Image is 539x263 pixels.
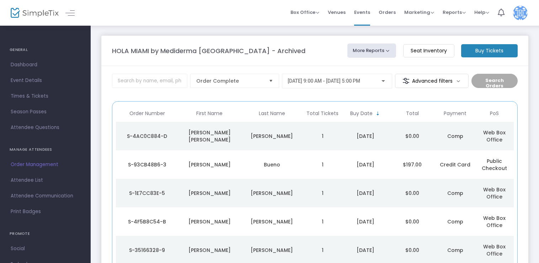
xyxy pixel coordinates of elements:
[375,111,381,117] span: Sortable
[344,133,387,140] div: 6/21/2025
[350,110,373,117] span: Buy Date
[344,190,387,197] div: 6/20/2025
[482,158,507,172] span: Public Checkout
[406,110,419,117] span: Total
[118,161,177,168] div: S-93CB48B6-3
[242,161,301,168] div: Bueno
[328,3,346,21] span: Venues
[196,77,263,84] span: Order Complete
[118,190,177,197] div: S-1E7CC83E-5
[389,207,436,236] td: $0.00
[443,9,466,16] span: Reports
[242,133,301,140] div: HERRERA
[347,43,396,58] button: More Reports
[389,150,436,179] td: $197.00
[344,161,387,168] div: 6/21/2025
[112,74,187,88] input: Search by name, email, phone, order number, ip address, or last 4 digits of card
[11,60,80,69] span: Dashboard
[461,44,518,57] m-button: Buy Tickets
[447,190,463,197] span: Comp
[266,74,276,88] button: Select
[180,161,239,168] div: Daniela
[447,247,463,254] span: Comp
[11,244,80,253] span: Social
[447,218,463,225] span: Comp
[180,218,239,225] div: ANGELA
[303,122,342,150] td: 1
[483,129,506,143] span: Web Box Office
[118,247,177,254] div: S-35166328-9
[447,133,463,140] span: Comp
[444,110,466,117] span: Payment
[10,227,81,241] h4: PROMOTE
[196,110,223,117] span: First Name
[11,107,80,117] span: Season Passes
[118,133,177,140] div: S-4AC0C884-D
[303,150,342,179] td: 1
[11,92,80,101] span: Times & Tickets
[389,122,436,150] td: $0.00
[290,9,319,16] span: Box Office
[303,105,342,122] th: Total Tickets
[259,110,285,117] span: Last Name
[344,247,387,254] div: 6/20/2025
[440,161,470,168] span: Credit Card
[490,110,499,117] span: PoS
[389,179,436,207] td: $0.00
[11,207,80,216] span: Print Badges
[242,190,301,197] div: CASTANO
[303,179,342,207] td: 1
[242,247,301,254] div: MONTIEL
[118,218,177,225] div: S-4F5B8C54-B
[180,129,239,143] div: MARIA PAULA
[288,78,360,84] span: [DATE] 9:00 AM - [DATE] 5:00 PM
[303,207,342,236] td: 1
[180,190,239,197] div: JESSICA
[474,9,489,16] span: Help
[242,218,301,225] div: PACHECO
[354,3,370,21] span: Events
[10,43,81,57] h4: GENERAL
[483,243,506,257] span: Web Box Office
[404,9,434,16] span: Marketing
[344,218,387,225] div: 6/20/2025
[483,186,506,200] span: Web Box Office
[11,76,80,85] span: Event Details
[11,123,80,132] span: Attendee Questions
[403,44,454,57] m-button: Seat Inventory
[483,215,506,229] span: Web Box Office
[11,160,80,169] span: Order Management
[129,110,165,117] span: Order Number
[379,3,396,21] span: Orders
[395,74,469,88] m-button: Advanced filters
[402,77,410,84] img: filter
[11,176,80,185] span: Attendee List
[112,46,305,56] m-panel-title: HOLA MIAMI by Mediderma [GEOGRAPHIC_DATA] - Archived
[11,191,80,201] span: Attendee Communication
[10,143,81,157] h4: MANAGE ATTENDEES
[180,247,239,254] div: EMILCE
